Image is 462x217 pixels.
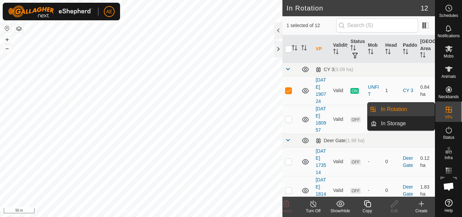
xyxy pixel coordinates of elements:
[15,25,23,33] button: Map Layers
[435,196,462,215] a: Help
[368,187,380,194] div: -
[365,35,383,63] th: Mob
[417,176,435,205] td: 1.83 ha
[420,53,425,59] p-sorticon: Activate to sort
[8,5,93,18] img: Gallagher Logo
[330,76,348,105] td: Valid
[444,54,454,58] span: Mobs
[292,46,297,51] p-sorticon: Activate to sort
[316,138,365,144] div: Deer Gate
[417,76,435,105] td: 0.84 ha
[316,177,326,204] a: [DATE] 181400
[106,8,113,15] span: AE
[439,14,458,18] span: Schedules
[383,147,400,176] td: 0
[444,209,453,213] span: Help
[368,84,380,98] div: UNFIT
[286,22,336,29] span: 1 selected of 12
[383,176,400,205] td: 0
[383,76,400,105] td: 1
[300,208,327,214] div: Turn Off
[280,209,292,213] span: Delete
[403,155,413,168] a: Deer Gate
[439,176,459,197] div: Open chat
[377,103,435,116] a: In Rotation
[348,35,365,63] th: Status
[316,67,353,72] div: CY 3
[381,208,408,214] div: Edit
[316,77,326,104] a: [DATE] 190724
[368,158,380,165] div: -
[330,35,348,63] th: Validity
[400,35,418,63] th: Paddock
[403,88,413,93] a: CY 3
[440,176,457,180] span: Heatmap
[346,138,365,143] span: (1.98 ha)
[3,44,11,52] button: –
[444,156,453,160] span: Infra
[443,135,454,139] span: Status
[385,50,391,55] p-sorticon: Activate to sort
[313,35,330,63] th: VP
[3,36,11,44] button: +
[368,117,435,130] li: In Storage
[377,117,435,130] a: In Storage
[330,176,348,205] td: Valid
[354,208,381,214] div: Copy
[316,148,326,175] a: [DATE] 173514
[368,50,373,55] p-sorticon: Activate to sort
[327,208,354,214] div: Show/Hide
[115,208,140,214] a: Privacy Policy
[350,46,356,51] p-sorticon: Activate to sort
[383,35,400,63] th: Head
[408,208,435,214] div: Create
[438,95,459,99] span: Neckbands
[438,34,460,38] span: Notifications
[330,147,348,176] td: Valid
[421,3,428,13] span: 12
[336,18,418,32] input: Search (S)
[3,24,11,32] button: Reset Map
[417,147,435,176] td: 0.12 ha
[445,115,452,119] span: VPs
[330,105,348,134] td: Valid
[381,105,407,113] span: In Rotation
[403,50,408,55] p-sorticon: Activate to sort
[316,106,326,133] a: [DATE] 180957
[350,188,361,194] span: OFF
[368,103,435,116] li: In Rotation
[333,50,339,55] p-sorticon: Activate to sort
[403,184,413,197] a: Deer Gate
[334,67,353,72] span: (3.09 ha)
[350,117,361,123] span: OFF
[350,88,359,94] span: ON
[417,35,435,63] th: [GEOGRAPHIC_DATA] Area
[381,120,406,128] span: In Storage
[286,4,421,12] h2: In Rotation
[350,159,361,165] span: OFF
[441,74,456,79] span: Animals
[301,46,307,51] p-sorticon: Activate to sort
[148,208,168,214] a: Contact Us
